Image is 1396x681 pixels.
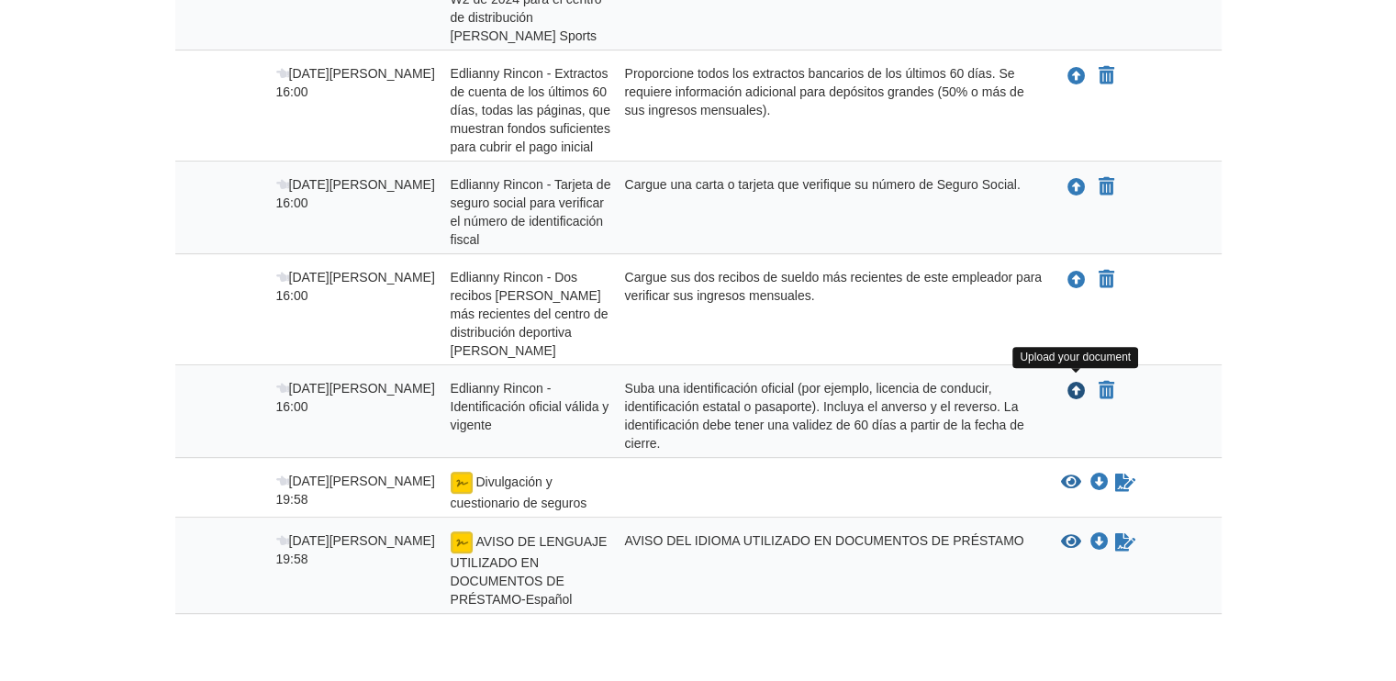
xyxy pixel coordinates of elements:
[451,534,608,607] font: AVISO DE LENGUAJE UTILIZADO EN DOCUMENTOS DE PRÉSTAMO-Español
[276,270,435,303] font: [DATE][PERSON_NAME] 16:00
[276,66,435,99] font: [DATE][PERSON_NAME] 16:00
[451,474,587,510] font: Divulgación y cuestionario de seguros
[625,381,1024,451] font: Suba una identificación oficial (por ejemplo, licencia de conducir, identificación estatal o pasa...
[625,270,1042,303] font: Cargue sus dos recibos de sueldo más recientes de este empleador para verificar sus ingresos mens...
[1012,347,1138,368] div: Upload your document
[1113,472,1137,494] a: Formulario de firma
[1066,175,1088,199] button: Subir Edlianny Rincon - Tarjeta de seguro social para verificar el número de identificación fiscal
[276,381,435,414] font: [DATE][PERSON_NAME] 16:00
[451,66,610,154] font: Edlianny Rincon - Extractos de cuenta de los últimos 60 días, todas las páginas, que muestran fon...
[1066,64,1088,88] button: Subir Edlianny Rincon - Estados de cuenta de los últimos 60 días, Todas las páginas, mostrando fo...
[625,66,1024,117] font: Proporcione todos los extractos bancarios de los últimos 60 días. Se requiere información adicion...
[625,533,1024,548] font: AVISO DEL IDIOMA UTILIZADO EN DOCUMENTOS DE PRÉSTAMO
[1090,475,1109,490] a: Descargar Divulgación de Seguros y Cuestionario
[451,270,609,358] font: Edlianny Rincon - Dos recibos [PERSON_NAME] más recientes del centro de distribución deportiva [P...
[1097,380,1116,402] button: Declarar Edlianny Rincon - Identificación oficial válida y vigente, no aplicable
[1090,535,1109,550] a: Descargar AVISO DE LENGUAJE UTILIZADO EN DOCUMENTOS DE PRÉSTAMO-Español
[451,472,473,494] img: Listo para que diseñes
[1097,176,1116,198] button: Declarar Edlianny Rincon - Tarjeta de seguro social para verificar el número de identificación fi...
[1061,533,1081,552] button: Ver AVISO DE LENGUAJE UTILIZADO EN DOCUMENTOS DE PRÉSTAMO-Español
[1066,268,1088,292] button: Subir Edlianny Rincon - Los dos recibos de sueldo más recientes del centro de distribución deport...
[1097,65,1116,87] button: Declarar Edlianny Rincon - Estados de cuenta de los últimos 60 días, Todas las páginas, mostrando...
[451,531,473,553] img: Listo para que diseñes
[276,474,435,507] font: [DATE][PERSON_NAME] 19:58
[1113,531,1137,553] a: Formulario de firma
[1097,269,1116,291] button: Declarar a Edlianny Rincon - Los dos últimos recibos de sueldo del centro de distribución Dunhams...
[276,177,435,210] font: [DATE][PERSON_NAME] 16:00
[451,177,611,247] font: Edlianny Rincon - Tarjeta de seguro social para verificar el número de identificación fiscal
[625,177,1021,192] font: Cargue una carta o tarjeta que verifique su número de Seguro Social.
[276,533,435,566] font: [DATE][PERSON_NAME] 19:58
[451,381,609,432] font: Edlianny Rincon - Identificación oficial válida y vigente
[1061,474,1081,492] button: Ver la divulgación y el cuestionario del seguro
[1066,379,1088,403] button: Subir Edlianny Rincon - Identificación oficial válida y vigente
